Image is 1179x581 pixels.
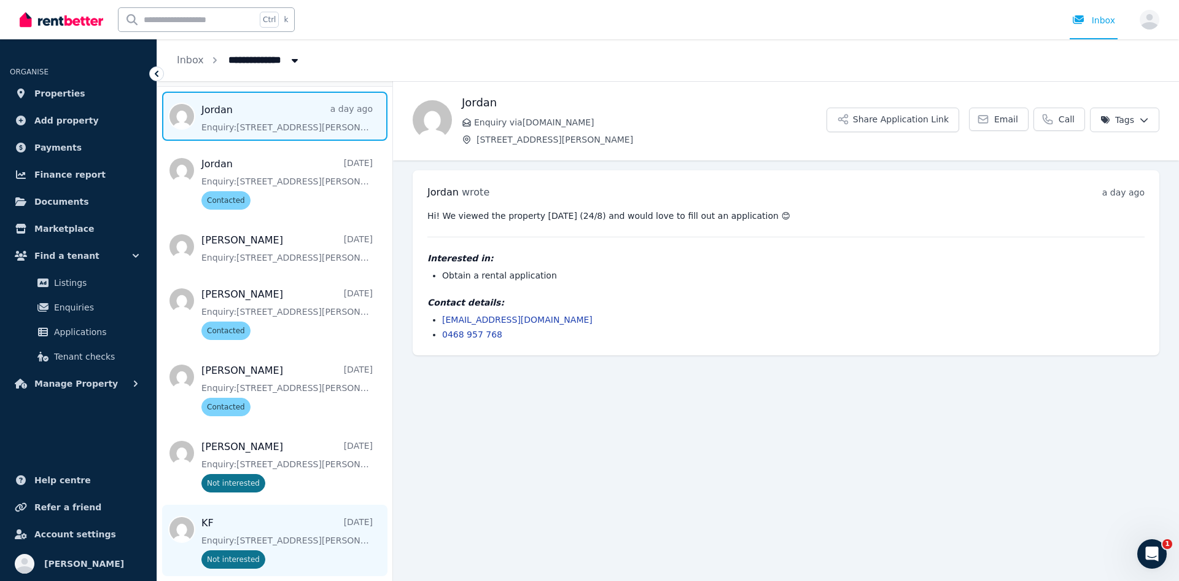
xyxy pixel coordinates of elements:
span: Documents [34,194,89,209]
span: Applications [54,325,137,339]
a: Call [1033,108,1085,131]
span: Marketplace [34,221,94,236]
a: Finance report [10,162,147,187]
a: [EMAIL_ADDRESS][DOMAIN_NAME] [442,315,593,325]
a: [PERSON_NAME][DATE]Enquiry:[STREET_ADDRESS][PERSON_NAME]. [201,233,373,264]
a: Tenant checks [15,344,142,369]
a: [PERSON_NAME][DATE]Enquiry:[STREET_ADDRESS][PERSON_NAME].Contacted [201,363,373,416]
h4: Interested in: [427,252,1145,264]
span: ORGANISE [10,68,49,76]
span: Tenant checks [54,349,137,364]
span: Account settings [34,527,116,542]
button: Share Application Link [827,108,959,132]
a: Enquiries [15,295,142,320]
span: [PERSON_NAME] [44,556,124,571]
li: Obtain a rental application [442,269,1145,282]
img: Jordan [413,100,452,140]
iframe: Intercom live chat [1137,539,1167,569]
span: Refer a friend [34,500,101,515]
button: Manage Property [10,371,147,396]
a: Listings [15,271,142,295]
a: Payments [10,135,147,160]
span: Enquiries [54,300,137,315]
a: Properties [10,81,147,106]
a: Email [969,108,1029,131]
span: Manage Property [34,376,118,391]
h4: Contact details: [427,296,1145,309]
div: Inbox [1072,14,1115,26]
a: Help centre [10,468,147,492]
span: Jordan [427,186,459,198]
span: Payments [34,140,82,155]
a: Applications [15,320,142,344]
span: Listings [54,275,137,290]
span: Help centre [34,473,91,488]
span: Call [1059,113,1075,125]
a: [PERSON_NAME][DATE]Enquiry:[STREET_ADDRESS][PERSON_NAME].Not interested [201,440,373,492]
a: Add property [10,108,147,133]
a: Inbox [177,54,204,66]
pre: Hi! We viewed the property [DATE] (24/8) and would love to fill out an application 😊 [427,210,1145,222]
a: Account settings [10,522,147,547]
a: 0468 957 768 [442,330,502,339]
span: Properties [34,86,85,101]
span: Ctrl [260,12,279,28]
span: wrote [462,186,489,198]
a: Jordan[DATE]Enquiry:[STREET_ADDRESS][PERSON_NAME].Contacted [201,157,373,210]
span: Enquiry via [DOMAIN_NAME] [474,116,827,128]
a: [PERSON_NAME][DATE]Enquiry:[STREET_ADDRESS][PERSON_NAME].Contacted [201,287,373,340]
span: Finance report [34,167,106,182]
nav: Message list [157,87,392,581]
nav: Breadcrumb [157,39,321,81]
span: [STREET_ADDRESS][PERSON_NAME] [477,133,827,146]
span: Email [994,113,1018,125]
a: Jordana day agoEnquiry:[STREET_ADDRESS][PERSON_NAME]. [201,103,373,133]
button: Tags [1090,108,1159,132]
button: Find a tenant [10,243,147,268]
a: Refer a friend [10,495,147,520]
img: RentBetter [20,10,103,29]
a: Marketplace [10,216,147,241]
span: 1 [1162,539,1172,549]
span: Find a tenant [34,248,99,263]
span: Tags [1100,114,1134,126]
time: a day ago [1102,188,1145,197]
span: Add property [34,113,99,128]
span: k [284,15,288,25]
a: KF[DATE]Enquiry:[STREET_ADDRESS][PERSON_NAME].Not interested [201,516,373,569]
h1: Jordan [462,94,827,111]
a: Documents [10,189,147,214]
